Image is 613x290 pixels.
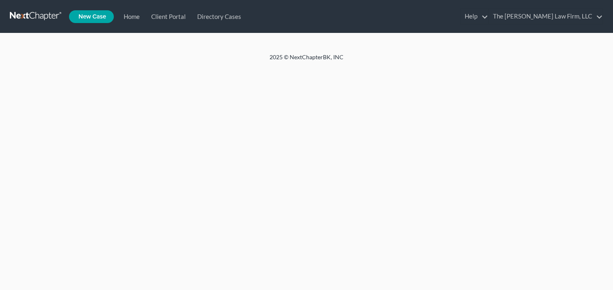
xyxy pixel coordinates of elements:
a: Client Portal [144,9,190,24]
new-legal-case-button: New Case [69,10,114,23]
a: Help [461,9,488,24]
a: Directory Cases [190,9,245,24]
a: Home [116,9,144,24]
div: 2025 © NextChapterBK, INC [72,53,541,68]
a: The [PERSON_NAME] Law Firm, LLC [489,9,603,24]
